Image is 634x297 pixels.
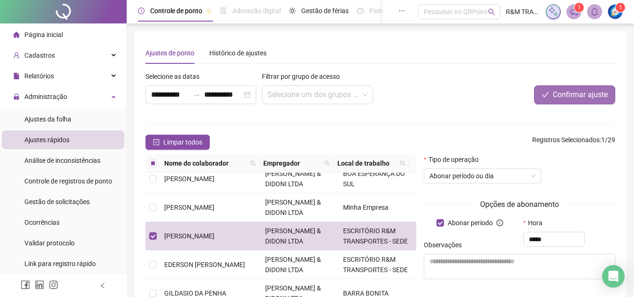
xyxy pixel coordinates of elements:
span: instagram [49,280,58,289]
label: Selecione as datas [145,71,206,82]
img: 78812 [608,5,622,19]
span: Controle de ponto [150,7,202,15]
span: clock-circle [138,8,145,14]
span: search [488,8,495,15]
span: EDERSON [PERSON_NAME] [164,261,245,268]
span: GILDASIO DA PENHA [164,289,226,297]
span: facebook [21,280,30,289]
div: Ajustes de ponto [145,48,194,58]
span: Análise de inconsistências [24,157,100,164]
span: search [248,156,258,170]
span: info-circle [497,220,503,226]
span: Relatórios [24,72,54,80]
span: Registros Selecionados [532,136,600,144]
span: [PERSON_NAME] & DIDONI LTDA [265,198,321,216]
span: search [398,156,407,170]
span: : 1 / 29 [532,135,615,150]
span: 1 [619,4,622,11]
span: [PERSON_NAME] & DIDONI LTDA [265,256,321,274]
button: Limpar todos [145,135,210,150]
span: to [193,91,200,99]
span: Cadastros [24,52,55,59]
span: BARRA BONITA [343,289,389,297]
span: Gestão de férias [301,7,349,15]
label: Hora [523,218,548,228]
span: ellipsis [398,8,405,14]
span: dashboard [357,8,364,14]
span: sun [289,8,296,14]
span: search [250,160,256,166]
span: R&M TRANSPORTES [506,7,540,17]
span: search [322,156,332,170]
label: Tipo de operação [424,154,484,165]
span: lock [13,93,20,100]
span: Link para registro rápido [24,260,96,267]
div: Open Intercom Messenger [602,265,625,288]
span: swap-right [193,91,200,99]
span: Painel do DP [369,7,406,15]
span: Nome do colaborador [164,158,246,168]
span: [PERSON_NAME] & DIDONI LTDA [265,227,321,245]
span: ESCRITÓRIO R&M TRANSPORTES - SEDE [343,256,408,274]
span: Ajustes da folha [24,115,71,123]
span: Empregador [263,158,321,168]
span: home [13,31,20,38]
span: Administração [24,93,67,100]
span: Página inicial [24,31,63,38]
span: pushpin [206,8,212,14]
span: Controle de registros de ponto [24,177,112,185]
span: Limpar todos [163,137,202,147]
span: left [99,282,106,289]
span: Confirmar ajuste [553,89,608,100]
sup: 1 [574,3,584,12]
label: Filtrar por grupo de acesso [262,71,346,82]
span: notification [570,8,578,16]
span: [PERSON_NAME] [164,175,214,183]
span: bell [590,8,599,16]
span: [PERSON_NAME] [164,232,214,240]
span: 1 [578,4,581,11]
span: Opções de abonamento [473,198,566,210]
button: Confirmar ajuste [534,85,615,104]
span: file [13,73,20,79]
span: file-done [220,8,227,14]
span: Abonar período [444,218,497,228]
img: sparkle-icon.fc2bf0ac1784a2077858766a79e2daf3.svg [548,7,558,17]
span: Validar protocolo [24,239,75,247]
span: check [542,91,549,99]
span: Abonar período ou dia [429,169,535,183]
span: search [400,160,405,166]
span: Minha Empresa [343,204,389,211]
span: search [324,160,330,166]
span: Ajustes rápidos [24,136,69,144]
label: Observações [424,240,468,250]
span: linkedin [35,280,44,289]
span: user-add [13,52,20,59]
span: check-square [153,139,160,145]
span: Admissão digital [232,7,281,15]
span: Local de trabalho [337,158,396,168]
sup: Atualize o seu contato no menu Meus Dados [616,3,625,12]
span: ESCRITÓRIO R&M TRANSPORTES - SEDE [343,227,408,245]
span: [PERSON_NAME] [164,204,214,211]
div: Histórico de ajustes [209,48,267,58]
span: Ocorrências [24,219,60,226]
span: Gestão de solicitações [24,198,90,206]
